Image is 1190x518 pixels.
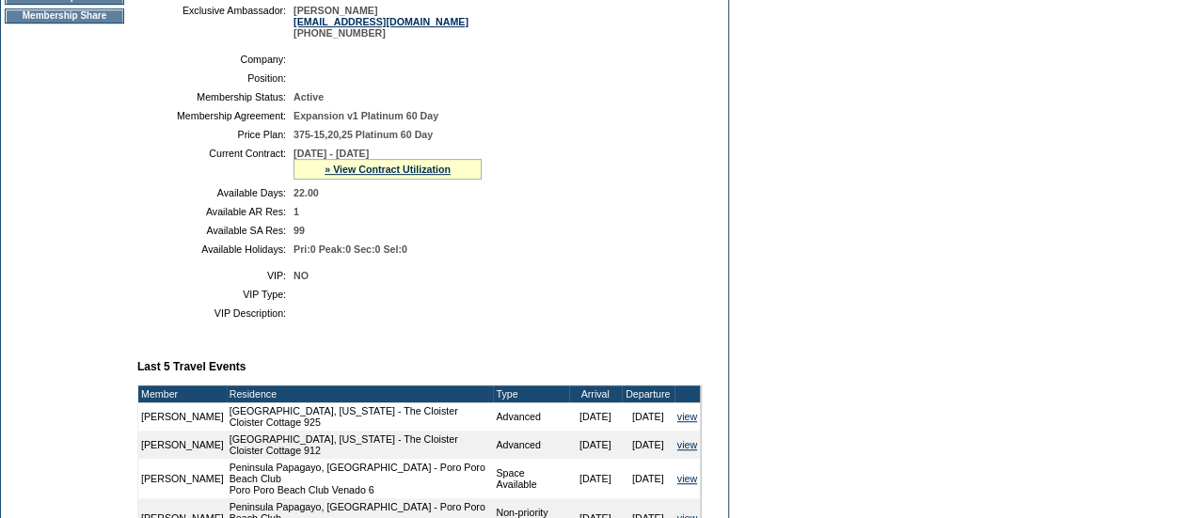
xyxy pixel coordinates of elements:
[138,431,227,459] td: [PERSON_NAME]
[569,459,622,498] td: [DATE]
[145,307,286,319] td: VIP Description:
[622,431,674,459] td: [DATE]
[569,385,622,402] td: Arrival
[294,16,468,27] a: [EMAIL_ADDRESS][DOMAIN_NAME]
[145,129,286,140] td: Price Plan:
[145,72,286,84] td: Position:
[294,110,438,121] span: Expansion v1 Platinum 60 Day
[227,459,494,498] td: Peninsula Papagayo, [GEOGRAPHIC_DATA] - Poro Poro Beach Club Poro Poro Beach Club Venado 6
[138,402,227,431] td: [PERSON_NAME]
[138,385,227,402] td: Member
[294,187,319,198] span: 22.00
[325,164,451,175] a: » View Contract Utilization
[294,129,433,140] span: 375-15,20,25 Platinum 60 Day
[145,289,286,300] td: VIP Type:
[569,402,622,431] td: [DATE]
[145,5,286,39] td: Exclusive Ambassador:
[294,148,369,159] span: [DATE] - [DATE]
[137,360,246,373] b: Last 5 Travel Events
[145,225,286,236] td: Available SA Res:
[138,459,227,498] td: [PERSON_NAME]
[145,270,286,281] td: VIP:
[294,91,324,102] span: Active
[294,206,299,217] span: 1
[5,8,124,24] td: Membership Share
[145,187,286,198] td: Available Days:
[227,431,494,459] td: [GEOGRAPHIC_DATA], [US_STATE] - The Cloister Cloister Cottage 912
[227,402,494,431] td: [GEOGRAPHIC_DATA], [US_STATE] - The Cloister Cloister Cottage 925
[493,431,568,459] td: Advanced
[622,459,674,498] td: [DATE]
[677,411,697,422] a: view
[677,439,697,450] a: view
[145,110,286,121] td: Membership Agreement:
[145,91,286,102] td: Membership Status:
[569,431,622,459] td: [DATE]
[622,402,674,431] td: [DATE]
[493,459,568,498] td: Space Available
[622,385,674,402] td: Departure
[145,148,286,180] td: Current Contract:
[294,5,468,39] span: [PERSON_NAME] [PHONE_NUMBER]
[493,385,568,402] td: Type
[145,206,286,217] td: Available AR Res:
[294,270,309,281] span: NO
[227,385,494,402] td: Residence
[677,473,697,484] a: view
[294,225,305,236] span: 99
[294,243,407,255] span: Pri:0 Peak:0 Sec:0 Sel:0
[145,243,286,255] td: Available Holidays:
[493,402,568,431] td: Advanced
[145,54,286,65] td: Company:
